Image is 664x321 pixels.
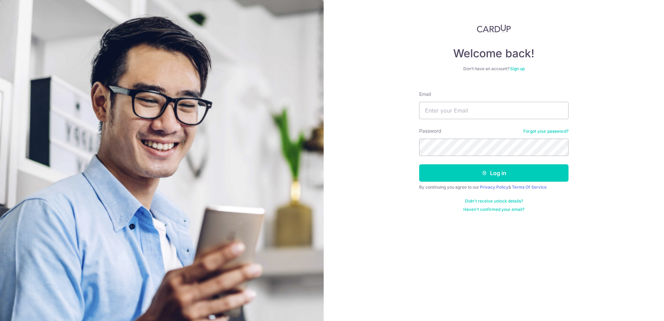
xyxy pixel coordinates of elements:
a: Didn't receive unlock details? [465,198,523,204]
a: Terms Of Service [512,184,547,190]
a: Sign up [510,66,525,71]
label: Password [419,127,441,134]
input: Enter your Email [419,102,568,119]
a: Forgot your password? [523,129,568,134]
h4: Welcome back! [419,47,568,60]
button: Log in [419,164,568,182]
img: CardUp Logo [477,24,511,33]
a: Haven't confirmed your email? [463,207,524,212]
div: Don’t have an account? [419,66,568,72]
a: Privacy Policy [480,184,508,190]
div: By continuing you agree to our & [419,184,568,190]
label: Email [419,91,431,98]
